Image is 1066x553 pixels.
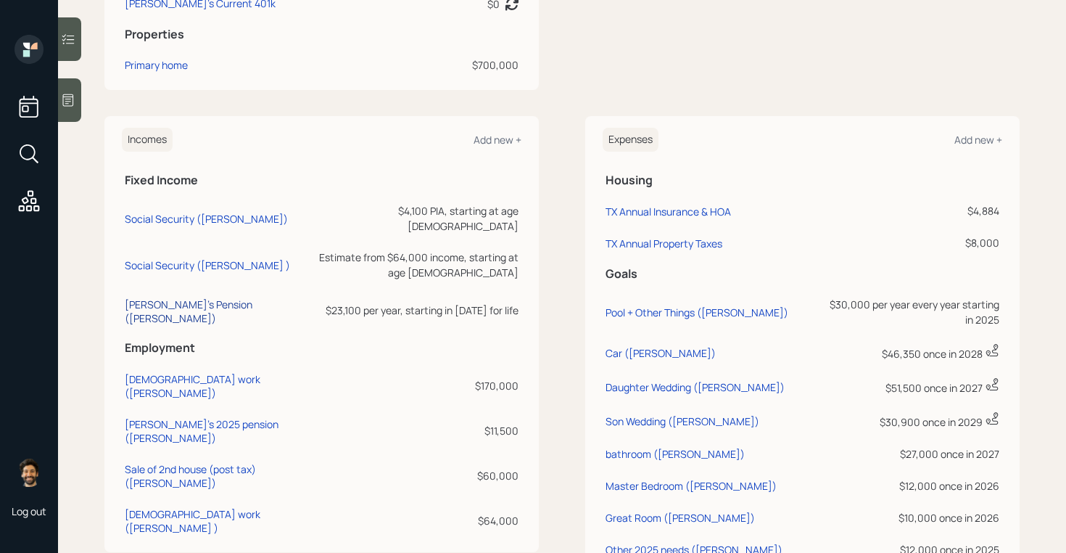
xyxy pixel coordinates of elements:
[12,504,46,518] div: Log out
[827,411,999,430] div: $30,900 once in 2029
[827,203,999,218] div: $4,884
[305,303,518,318] div: $23,100 per year, starting in [DATE] for life
[125,341,518,355] h5: Employment
[125,258,290,272] div: Social Security ([PERSON_NAME] )
[606,346,716,360] div: Car ([PERSON_NAME])
[827,297,999,327] div: $30,000 per year every year starting in 2025
[606,173,999,187] h5: Housing
[15,458,44,487] img: eric-schwartz-headshot.png
[305,423,518,438] div: $11,500
[125,372,299,400] div: [DEMOGRAPHIC_DATA] work ([PERSON_NAME])
[474,133,521,147] div: Add new +
[827,235,999,250] div: $8,000
[125,507,299,535] div: [DEMOGRAPHIC_DATA] work ([PERSON_NAME] )
[606,205,731,218] div: TX Annual Insurance & HOA
[827,510,999,525] div: $10,000 once in 2026
[606,237,722,250] div: TX Annual Property Taxes
[827,446,999,462] div: $27,000 once in 2027
[125,173,518,187] h5: Fixed Income
[305,468,518,483] div: $60,000
[305,203,518,234] div: $4,100 PIA, starting at age [DEMOGRAPHIC_DATA]
[606,267,999,281] h5: Goals
[122,128,173,152] h6: Incomes
[603,128,658,152] h6: Expenses
[305,250,518,280] div: Estimate from $64,000 income, starting at age [DEMOGRAPHIC_DATA]
[416,57,518,73] div: $700,000
[606,306,788,319] div: Pool + Other Things ([PERSON_NAME])
[606,447,745,461] div: bathroom ([PERSON_NAME])
[125,212,288,226] div: Social Security ([PERSON_NAME])
[125,28,518,41] h5: Properties
[827,478,999,493] div: $12,000 once in 2026
[125,462,299,490] div: Sale of 2nd house (post tax) ([PERSON_NAME])
[125,417,299,445] div: [PERSON_NAME]'s 2025 pension ([PERSON_NAME])
[606,414,759,428] div: Son Wedding ([PERSON_NAME])
[827,377,999,396] div: $51,500 once in 2027
[125,57,188,73] div: Primary home
[606,511,755,525] div: Great Room ([PERSON_NAME])
[305,513,518,528] div: $64,000
[606,380,785,394] div: Daughter Wedding ([PERSON_NAME])
[606,479,777,493] div: Master Bedroom ([PERSON_NAME])
[305,378,518,393] div: $170,000
[827,343,999,361] div: $46,350 once in 2028
[954,133,1002,147] div: Add new +
[125,298,299,325] div: [PERSON_NAME]'s Pension ([PERSON_NAME])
